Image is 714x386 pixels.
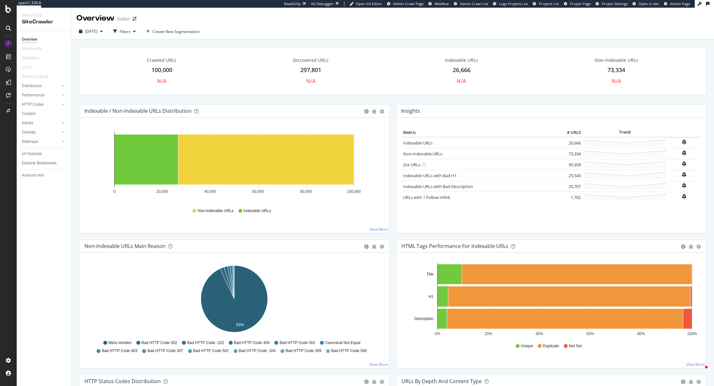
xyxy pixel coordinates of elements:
div: Overview [22,36,37,43]
text: Title [426,272,434,276]
div: arrow-right-arrow-left [133,17,136,21]
a: Overview [22,36,66,43]
button: Create New Segmentation [144,26,202,37]
span: Meta noindex [108,340,132,346]
a: Webflow [428,1,449,6]
text: 20% [485,332,492,336]
div: bug [372,380,376,384]
span: Open Viz Editor [356,1,382,6]
div: bell-plus [682,139,686,144]
div: Viz Debugger: [311,1,334,6]
div: Filters [120,29,131,34]
td: 25,543 [557,170,582,181]
div: bug [372,109,376,114]
div: hublot [117,16,130,22]
span: Bad HTTP Code 404 [234,340,270,346]
div: bell-plus [682,161,686,166]
span: Bad HTTP Code 302 [142,340,177,346]
div: circle-info [364,109,369,114]
div: Analytics [22,13,66,18]
th: # URLS [557,128,582,137]
button: Filters [111,26,138,37]
a: 2xx URLs [403,162,420,168]
text: Description [414,316,433,321]
div: Inlinks [22,120,33,127]
div: Content [22,111,36,117]
div: 26,666 [453,66,470,74]
div: gear [380,109,384,114]
text: 80% [637,332,645,336]
span: Project Settings [602,1,628,6]
div: N/A [157,78,167,85]
a: Search Engines [22,73,55,80]
a: Non-Indexable URLs [403,151,442,157]
div: Overview [76,13,115,24]
div: 297,801 [300,66,321,74]
div: Sitemaps [22,138,38,145]
div: 100,000 [151,66,172,74]
div: bell-plus [682,150,686,155]
div: gear [696,244,701,249]
span: Logs Projects List [499,1,528,6]
span: Create New Segmentation [152,29,200,34]
div: Segments [22,55,39,62]
div: bell-plus [682,194,686,199]
a: Indexable URLs with Bad H1 [403,173,457,178]
a: Projects List [533,1,559,6]
a: View More [369,362,388,367]
span: Not Set [569,343,582,349]
div: HTML Tags Performance for Indexable URLs [401,243,508,249]
div: Explorer Bookmarks [22,160,56,167]
div: HTTP Codes [22,101,44,108]
div: bug [689,380,693,384]
span: Bad HTTP Code 307 [147,348,183,354]
svg: A chart. [401,263,701,337]
div: gear [380,244,384,249]
svg: A chart. [84,263,384,337]
span: Bad HTTP Code 500 [331,348,367,354]
a: Segments [22,55,46,62]
h4: Insights [401,107,420,115]
a: Outlinks [22,129,60,136]
div: Visits [22,64,31,71]
div: Analysis Info [22,172,44,179]
span: Projects List [539,1,559,6]
td: 73,334 [557,148,582,159]
a: Inlinks [22,120,60,127]
a: Indexable URLs with Bad Description [403,184,473,189]
text: 40,000 [204,189,216,194]
span: Admin Crawl Page [393,1,424,6]
div: Non-Indexable URLs [595,57,638,63]
a: View More [686,362,705,367]
div: gear [380,380,384,384]
span: Bad HTTP Code 403 [102,348,137,354]
svg: A chart. [84,128,384,202]
div: Indexable URLs [445,57,478,63]
a: Open Viz Editor [349,1,382,6]
a: Url Explorer [22,151,66,157]
span: Unique [521,343,533,349]
text: 93% [236,323,244,327]
div: bug [372,244,376,249]
div: Performance [22,92,44,99]
text: 0 [113,189,116,194]
a: Distribution [22,83,60,89]
div: 73,334 [607,66,625,74]
span: Admin Page [670,1,690,6]
a: Project Settings [596,1,628,6]
span: Bad HTTP Code -102 [187,340,224,346]
td: 1,702 [557,192,582,203]
a: Admin Crawl Page [387,1,424,6]
div: Search Engines [22,73,48,80]
div: N/A [306,78,316,85]
a: Movements [22,45,48,52]
span: 2025 Aug. 19th [85,29,98,34]
text: 20,000 [156,189,168,194]
a: Performance [22,92,60,99]
td: 26,666 [557,137,582,148]
text: 60% [586,332,594,336]
iframe: Intercom live chat [692,364,708,380]
div: gear [696,380,701,384]
div: Indexable / Non-Indexable URLs Distribution [84,108,192,114]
